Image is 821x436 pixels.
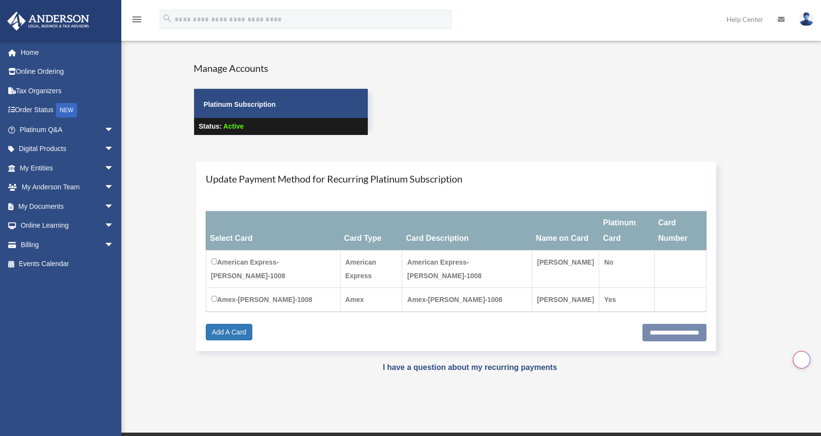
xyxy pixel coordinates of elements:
[383,363,557,371] a: I have a question about my recurring payments
[104,235,124,255] span: arrow_drop_down
[104,216,124,236] span: arrow_drop_down
[104,178,124,198] span: arrow_drop_down
[104,158,124,178] span: arrow_drop_down
[7,81,129,101] a: Tax Organizers
[7,62,129,82] a: Online Ordering
[340,288,402,312] td: Amex
[340,211,402,251] th: Card Type
[206,211,340,251] th: Select Card
[162,13,173,24] i: search
[599,251,655,288] td: No
[532,211,599,251] th: Name on Card
[7,254,129,274] a: Events Calendar
[4,12,92,31] img: Anderson Advisors Platinum Portal
[7,216,129,235] a: Online Learningarrow_drop_down
[204,101,276,108] strong: Platinum Subscription
[131,17,143,25] a: menu
[654,211,706,251] th: Card Number
[104,139,124,159] span: arrow_drop_down
[7,158,129,178] a: My Entitiesarrow_drop_down
[223,122,244,130] span: Active
[194,61,368,75] h4: Manage Accounts
[104,197,124,217] span: arrow_drop_down
[131,14,143,25] i: menu
[532,288,599,312] td: [PERSON_NAME]
[7,139,129,159] a: Digital Productsarrow_drop_down
[799,12,814,26] img: User Pic
[7,43,129,62] a: Home
[340,251,402,288] td: American Express
[199,122,222,130] strong: Status:
[206,251,340,288] td: American Express-[PERSON_NAME]-1008
[402,251,532,288] td: American Express-[PERSON_NAME]-1008
[402,211,532,251] th: Card Description
[7,120,129,139] a: Platinum Q&Aarrow_drop_down
[56,103,77,117] div: NEW
[599,211,655,251] th: Platinum Card
[206,172,707,185] h4: Update Payment Method for Recurring Platinum Subscription
[104,120,124,140] span: arrow_drop_down
[7,235,129,254] a: Billingarrow_drop_down
[402,288,532,312] td: Amex-[PERSON_NAME]-1008
[206,324,253,340] a: Add A Card
[7,178,129,197] a: My Anderson Teamarrow_drop_down
[599,288,655,312] td: Yes
[532,251,599,288] td: [PERSON_NAME]
[7,197,129,216] a: My Documentsarrow_drop_down
[7,101,129,120] a: Order StatusNEW
[206,288,340,312] td: Amex-[PERSON_NAME]-1008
